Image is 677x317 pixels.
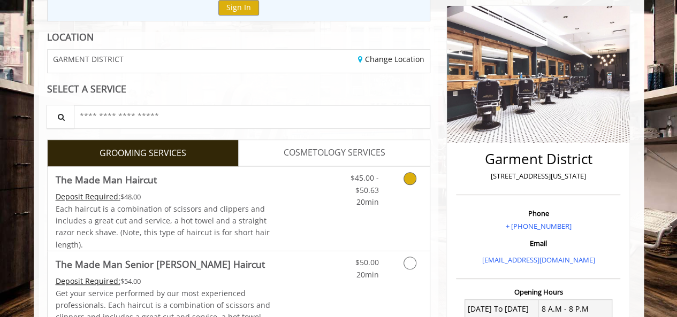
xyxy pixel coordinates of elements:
a: [EMAIL_ADDRESS][DOMAIN_NAME] [482,255,595,265]
b: LOCATION [47,30,94,43]
span: GROOMING SERVICES [100,146,186,160]
a: + [PHONE_NUMBER] [505,221,571,231]
span: COSMETOLOGY SERVICES [284,146,385,160]
span: Each haircut is a combination of scissors and clippers and includes a great cut and service, a ho... [56,204,270,250]
span: This service needs some Advance to be paid before we block your appointment [56,276,120,286]
h3: Phone [459,210,618,217]
h2: Garment District [459,151,618,167]
p: [STREET_ADDRESS][US_STATE] [459,171,618,182]
span: This service needs some Advance to be paid before we block your appointment [56,191,120,202]
span: $45.00 - $50.63 [350,173,378,195]
h3: Email [459,239,618,247]
div: $54.00 [56,275,271,287]
button: Service Search [47,105,74,129]
b: The Made Man Senior [PERSON_NAME] Haircut [56,257,265,272]
span: $50.00 [355,257,378,267]
a: Change Location [358,54,424,64]
div: $48.00 [56,191,271,203]
div: SELECT A SERVICE [47,84,431,94]
b: The Made Man Haircut [56,172,157,187]
h3: Opening Hours [456,288,620,296]
span: 20min [356,269,378,280]
span: 20min [356,197,378,207]
span: GARMENT DISTRICT [53,55,124,63]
